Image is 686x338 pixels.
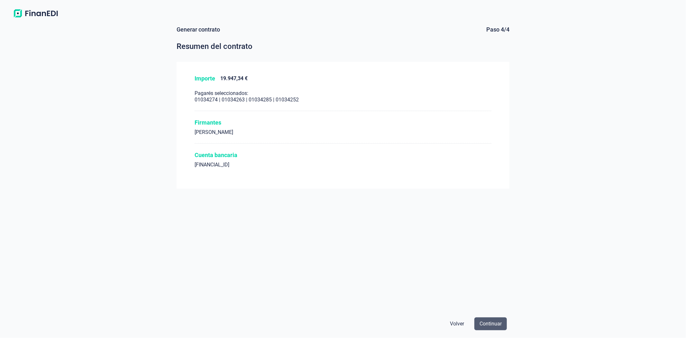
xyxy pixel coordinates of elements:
[177,26,220,33] div: Generar contrato
[10,8,61,19] img: Logo de aplicación
[195,90,491,97] div: Pagarés seleccionados:
[195,151,491,159] div: Cuenta bancaria
[450,320,464,328] span: Volver
[445,317,469,330] button: Volver
[195,75,215,82] div: Importe
[486,26,509,33] div: Paso 4/4
[195,97,491,103] div: 01034274 | 01034263 | 01034285 | 01034252
[195,119,491,127] div: Firmantes
[195,129,491,136] div: [PERSON_NAME]
[177,41,509,52] div: Resumen del contrato
[195,162,491,168] div: [FINANCIAL_ID]
[480,320,502,328] span: Continuar
[220,75,248,82] div: 19.947,34 €
[474,317,507,330] button: Continuar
